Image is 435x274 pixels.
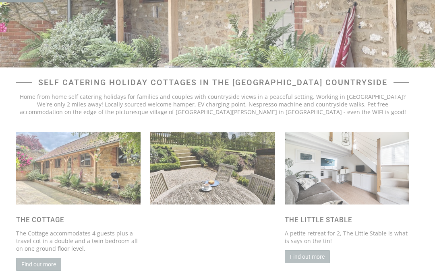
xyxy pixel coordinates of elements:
[16,229,141,252] p: The Cottage accommodates 4 guests plus a travel cot in a double and a twin bedroom all on one gro...
[16,93,409,116] p: Home from home self catering holidays for families and couples with countryside views in a peacef...
[285,216,409,224] h2: The Little Stable
[16,258,61,271] a: Find out more
[285,229,409,245] p: A petite retreat for 2, The Little Stable is what is says on the tin!
[16,132,141,204] img: 0EDE2B50-5048-491D-AC92-839070350169.full.jpeg
[32,78,394,87] span: Self catering holiday cottages in the [GEOGRAPHIC_DATA] countryside
[285,250,330,263] a: Find out more
[150,132,275,204] img: 4B7410BE-99C3-40D6-9D83-D18953FB7D2E_1_201_a.full.jpeg
[285,132,409,204] img: 870B9D77-3416-4C18-A154-B09F6FB7E3B1.full.jpeg
[16,216,141,224] h2: The Cottage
